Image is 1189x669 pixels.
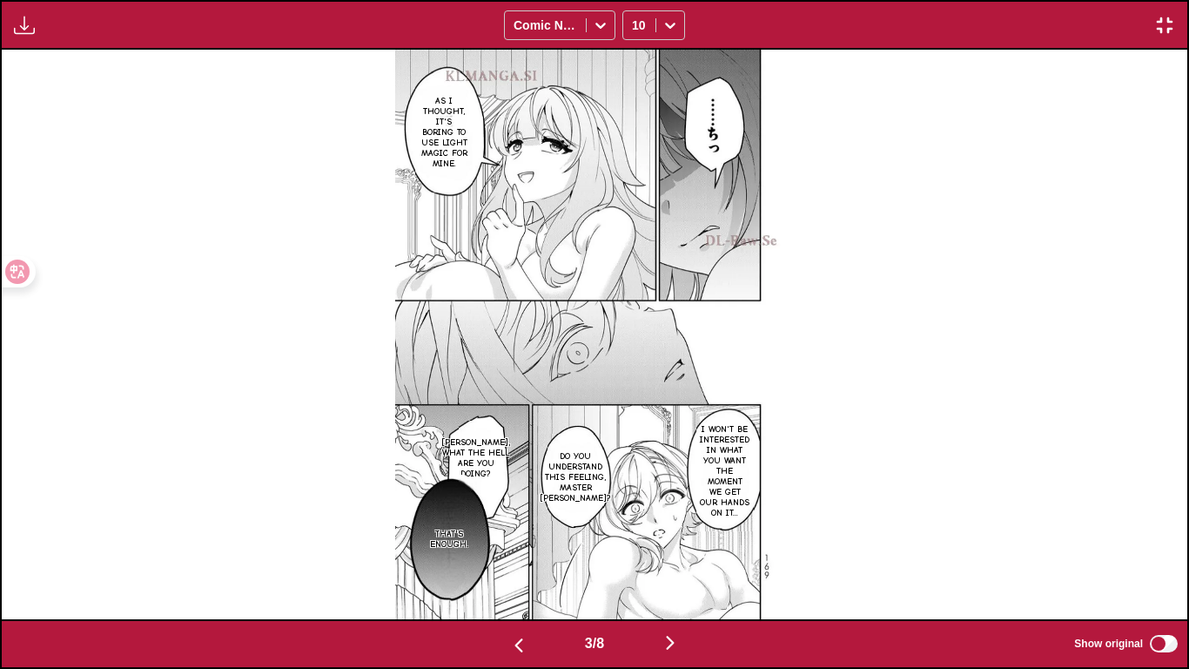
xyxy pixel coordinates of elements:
[1150,635,1178,652] input: Show original
[14,15,35,36] img: Download translated images
[508,635,529,656] img: Previous page
[427,525,472,553] p: That's enough.
[696,421,753,522] p: I won't be interested in what you want the moment we get our hands on it...
[1074,638,1143,650] span: Show original
[395,50,793,618] img: Manga Panel
[536,448,615,507] p: Do you understand this feeling, Master [PERSON_NAME]?
[415,92,472,172] p: As I thought, it's boring to use light magic for mine.
[660,632,681,653] img: Next page
[585,636,604,652] span: 3 / 8
[438,434,514,483] p: [PERSON_NAME], what the hell are you doing?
